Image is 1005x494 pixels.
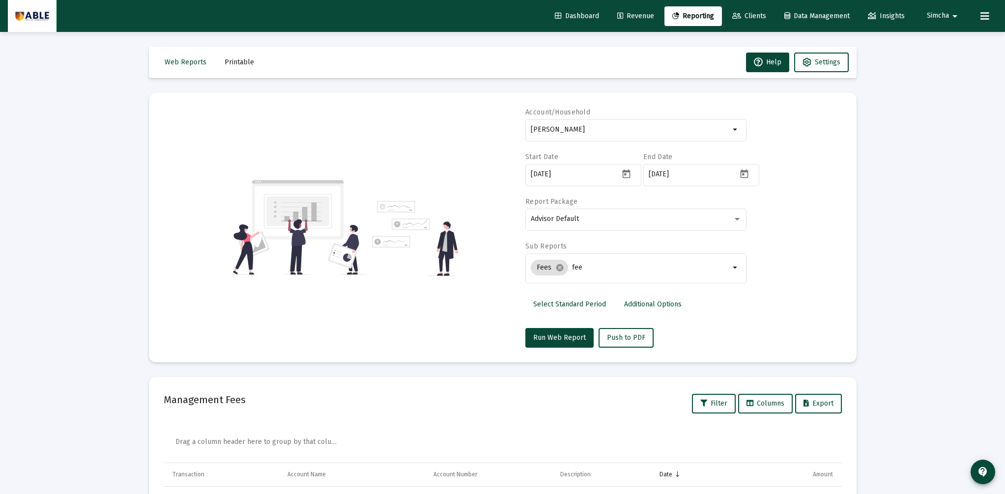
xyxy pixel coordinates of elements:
button: Export [795,394,842,413]
img: reporting-alt [372,201,458,276]
div: Description [560,470,591,478]
a: Dashboard [547,6,607,26]
img: reporting [231,179,366,276]
button: Web Reports [157,53,214,72]
span: Printable [225,58,254,66]
span: Help [754,58,781,66]
span: Data Management [784,12,850,20]
div: Amount [813,470,833,478]
div: Account Name [287,470,326,478]
span: Revenue [617,12,654,20]
td: Column Description [553,463,653,487]
button: Push to PDF [599,328,654,348]
a: Reporting [664,6,722,26]
img: Dashboard [15,6,49,26]
span: Reporting [672,12,714,20]
span: Dashboard [555,12,599,20]
div: Transaction [172,470,204,478]
label: Sub Reports [525,242,567,250]
button: Help [746,53,789,72]
span: Columns [747,399,784,408]
button: Run Web Report [525,328,594,348]
button: Simcha [915,6,973,26]
div: Account Number [433,470,477,478]
button: Columns [738,394,793,413]
button: Open calendar [619,166,633,181]
span: Select Standard Period [533,300,606,308]
span: Advisor Default [531,215,579,223]
td: Column Transaction [164,463,281,487]
a: Insights [860,6,913,26]
button: Open calendar [737,166,751,181]
a: Revenue [609,6,662,26]
a: Clients [724,6,774,26]
span: Export [804,399,833,408]
label: Report Package [525,197,577,206]
span: Clients [732,12,766,20]
td: Column Account Name [281,463,427,487]
h2: Management Fees [164,392,246,408]
span: Filter [700,399,727,408]
input: Search or select an account or household [531,126,730,134]
mat-icon: cancel [555,263,564,272]
div: Date [660,470,672,478]
input: Select a date [531,170,619,178]
span: Additional Options [624,300,682,308]
td: Column Amount [722,463,841,487]
div: Drag a column header here to group by that column [175,434,337,450]
span: Simcha [927,12,949,20]
span: Insights [868,12,905,20]
span: Push to PDF [607,333,645,342]
mat-icon: arrow_drop_down [949,6,961,26]
button: Printable [217,53,262,72]
mat-icon: arrow_drop_down [730,124,742,136]
mat-chip-list: Selection [531,258,730,277]
mat-icon: arrow_drop_down [730,262,742,274]
td: Column Account Number [427,463,553,487]
label: End Date [643,153,672,161]
input: Select a date [649,170,737,178]
div: Data grid toolbar [175,425,835,463]
span: Run Web Report [533,333,586,342]
td: Column Date [653,463,722,487]
span: Settings [815,58,840,66]
a: Data Management [776,6,858,26]
label: Account/Household [525,108,590,116]
mat-icon: contact_support [977,466,989,478]
label: Start Date [525,153,558,161]
button: Settings [794,53,849,72]
mat-chip: Fees [531,260,568,275]
button: Filter [692,394,736,413]
span: Web Reports [165,58,206,66]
